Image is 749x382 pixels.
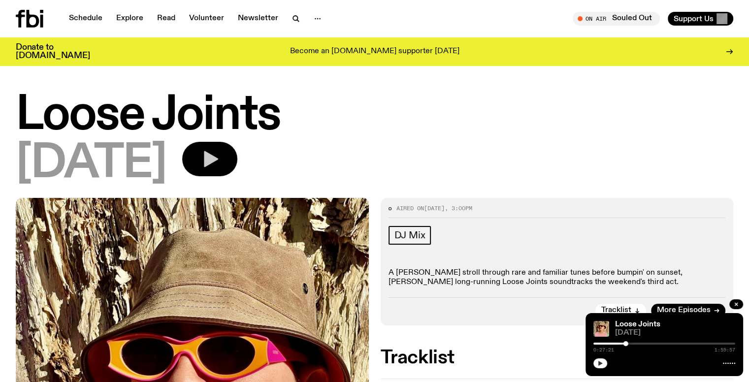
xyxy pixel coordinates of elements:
[424,204,445,212] span: [DATE]
[389,268,726,287] p: A [PERSON_NAME] stroll through rare and familiar tunes before bumpin' on sunset, [PERSON_NAME] lo...
[389,226,431,245] a: DJ Mix
[593,348,614,352] span: 0:27:21
[232,12,284,26] a: Newsletter
[394,230,425,241] span: DJ Mix
[657,307,711,314] span: More Episodes
[63,12,108,26] a: Schedule
[668,12,733,26] button: Support Us
[651,304,725,318] a: More Episodes
[16,142,166,186] span: [DATE]
[601,307,631,314] span: Tracklist
[715,348,735,352] span: 1:59:57
[445,204,472,212] span: , 3:00pm
[595,304,646,318] button: Tracklist
[615,329,735,337] span: [DATE]
[290,47,459,56] p: Become an [DOMAIN_NAME] supporter [DATE]
[110,12,149,26] a: Explore
[573,12,660,26] button: On AirSouled Out
[615,320,660,328] a: Loose Joints
[584,15,655,22] span: Tune in live
[674,14,714,23] span: Support Us
[593,321,609,337] img: Tyson stands in front of a paperbark tree wearing orange sunglasses, a suede bucket hat and a pin...
[183,12,230,26] a: Volunteer
[151,12,181,26] a: Read
[16,94,733,138] h1: Loose Joints
[16,43,90,60] h3: Donate to [DOMAIN_NAME]
[396,204,424,212] span: Aired on
[381,349,734,367] h2: Tracklist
